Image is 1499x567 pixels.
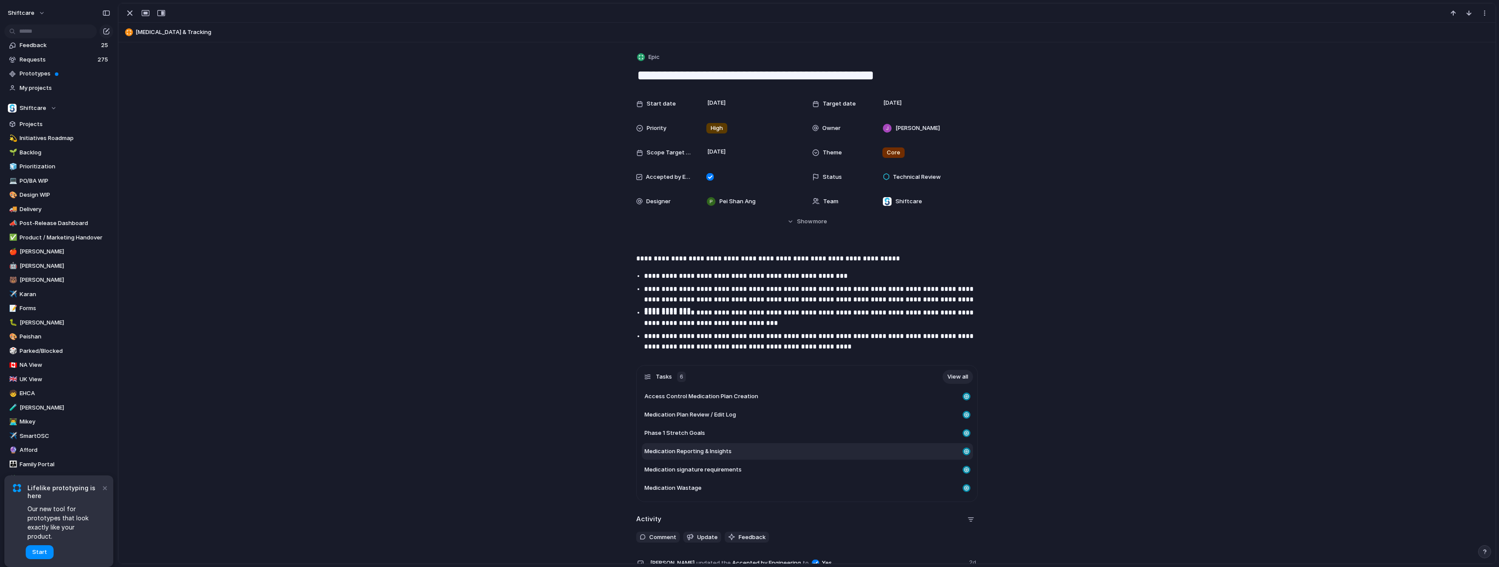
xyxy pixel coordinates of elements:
[646,197,671,206] span: Designer
[9,445,15,455] div: 🔮
[99,482,110,493] button: Dismiss
[8,262,17,270] button: 🤖
[4,260,113,273] a: 🤖[PERSON_NAME]
[4,160,113,173] div: 🧊Prioritization
[9,474,15,484] div: 💸
[823,197,838,206] span: Team
[8,347,17,355] button: 🎲
[9,346,15,356] div: 🎲
[4,132,113,145] a: 💫Initiatives Roadmap
[647,124,666,133] span: Priority
[9,332,15,342] div: 🎨
[20,41,98,50] span: Feedback
[20,55,95,64] span: Requests
[4,231,113,244] a: ✅Product / Marketing Handover
[9,389,15,399] div: 🧒
[122,25,1492,39] button: [MEDICAL_DATA] & Tracking
[4,174,113,188] a: 💻PO/BA WIP
[636,214,978,229] button: Showmore
[9,261,15,271] div: 🤖
[98,55,110,64] span: 275
[4,67,113,80] a: Prototypes
[8,361,17,369] button: 🇨🇦
[20,69,110,78] span: Prototypes
[9,133,15,143] div: 💫
[887,148,900,157] span: Core
[20,134,110,143] span: Initiatives Roadmap
[4,53,113,66] a: Requests275
[9,162,15,172] div: 🧊
[20,177,110,185] span: PO/BA WIP
[4,288,113,301] div: ✈️Karan
[4,39,113,52] a: Feedback25
[9,403,15,413] div: 🧪
[8,460,17,469] button: 👪
[20,347,110,355] span: Parked/Blocked
[20,389,110,398] span: EHCA
[4,330,113,343] a: 🎨Peishan
[4,118,113,131] a: Projects
[8,148,17,157] button: 🌱
[8,162,17,171] button: 🧊
[636,514,661,524] h2: Activity
[20,205,110,214] span: Delivery
[644,465,742,474] span: Medication signature requirements
[20,247,110,256] span: [PERSON_NAME]
[20,219,110,228] span: Post-Release Dashboard
[8,290,17,299] button: ✈️
[822,124,841,133] span: Owner
[893,173,941,181] span: Technical Review
[9,219,15,229] div: 📣
[9,232,15,243] div: ✅
[4,458,113,471] a: 👪Family Portal
[4,217,113,230] a: 📣Post-Release Dashboard
[4,444,113,457] div: 🔮Afford
[8,233,17,242] button: ✅
[644,410,736,419] span: Medication Plan Review / Edit Log
[20,304,110,313] span: Forms
[4,6,50,20] button: shiftcare
[8,177,17,185] button: 💻
[646,173,692,181] span: Accepted by Engineering
[8,474,17,483] button: 💸
[9,275,15,285] div: 🐻
[4,430,113,443] a: ✈️SmartOSC
[705,98,728,108] span: [DATE]
[4,302,113,315] a: 📝Forms
[4,245,113,258] div: 🍎[PERSON_NAME]
[20,276,110,284] span: [PERSON_NAME]
[9,374,15,384] div: 🇬🇧
[4,401,113,414] a: 🧪[PERSON_NAME]
[4,316,113,329] a: 🐛[PERSON_NAME]
[648,53,660,61] span: Epic
[20,233,110,242] span: Product / Marketing Handover
[20,84,110,92] span: My projects
[823,148,842,157] span: Theme
[9,459,15,469] div: 👪
[813,217,827,226] span: more
[719,197,756,206] span: Pei Shan Ang
[635,51,662,64] button: Epic
[9,318,15,328] div: 🐛
[823,99,856,108] span: Target date
[656,372,672,381] span: Tasks
[8,276,17,284] button: 🐻
[26,545,54,559] button: Start
[4,373,113,386] a: 🇬🇧UK View
[101,41,110,50] span: 25
[20,318,110,327] span: [PERSON_NAME]
[20,375,110,384] span: UK View
[8,332,17,341] button: 🎨
[27,484,100,500] span: Lifelike prototyping is here
[4,387,113,400] div: 🧒EHCA
[644,392,758,401] span: Access Control Medication Plan Creation
[136,28,1492,37] span: [MEDICAL_DATA] & Tracking
[8,389,17,398] button: 🧒
[4,472,113,485] a: 💸Quotes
